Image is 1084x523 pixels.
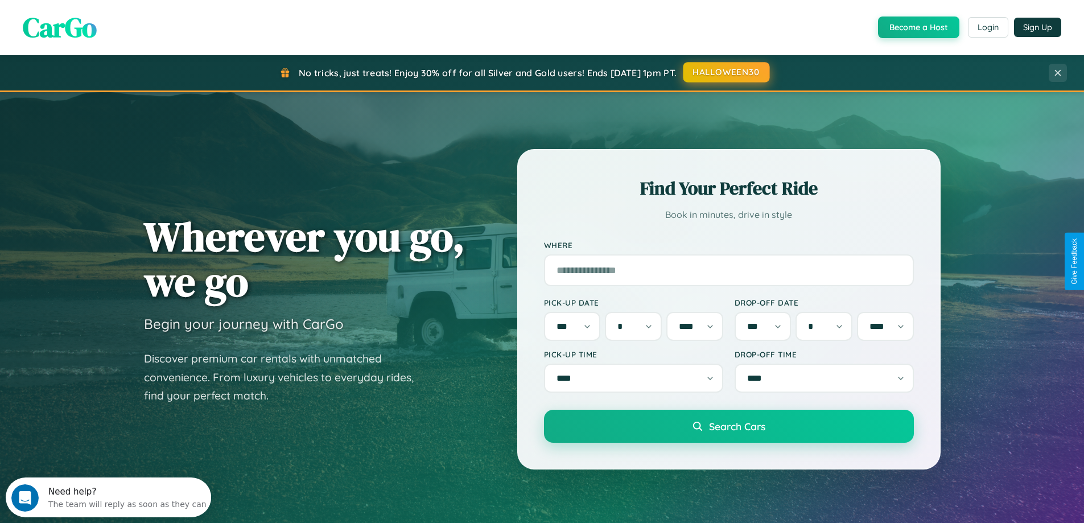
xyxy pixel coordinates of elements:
[968,17,1008,38] button: Login
[544,207,914,223] p: Book in minutes, drive in style
[544,298,723,307] label: Pick-up Date
[144,214,465,304] h1: Wherever you go, we go
[144,349,428,405] p: Discover premium car rentals with unmatched convenience. From luxury vehicles to everyday rides, ...
[735,298,914,307] label: Drop-off Date
[43,10,201,19] div: Need help?
[299,67,677,79] span: No tricks, just treats! Enjoy 30% off for all Silver and Gold users! Ends [DATE] 1pm PT.
[735,349,914,359] label: Drop-off Time
[11,484,39,512] iframe: Intercom live chat
[23,9,97,46] span: CarGo
[144,315,344,332] h3: Begin your journey with CarGo
[544,240,914,250] label: Where
[1070,238,1078,285] div: Give Feedback
[709,420,765,433] span: Search Cars
[5,5,212,36] div: Open Intercom Messenger
[683,62,770,83] button: HALLOWEEN30
[544,349,723,359] label: Pick-up Time
[43,19,201,31] div: The team will reply as soon as they can
[544,410,914,443] button: Search Cars
[1014,18,1061,37] button: Sign Up
[544,176,914,201] h2: Find Your Perfect Ride
[878,17,959,38] button: Become a Host
[6,477,211,517] iframe: Intercom live chat discovery launcher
